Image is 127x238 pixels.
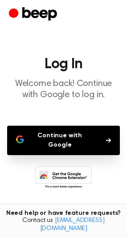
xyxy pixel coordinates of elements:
h1: Log In [7,57,120,71]
a: [EMAIL_ADDRESS][DOMAIN_NAME] [40,217,105,232]
a: Beep [9,6,59,23]
button: Continue with Google [7,126,120,155]
span: Contact us [5,217,122,233]
p: Welcome back! Continue with Google to log in. [7,78,120,101]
